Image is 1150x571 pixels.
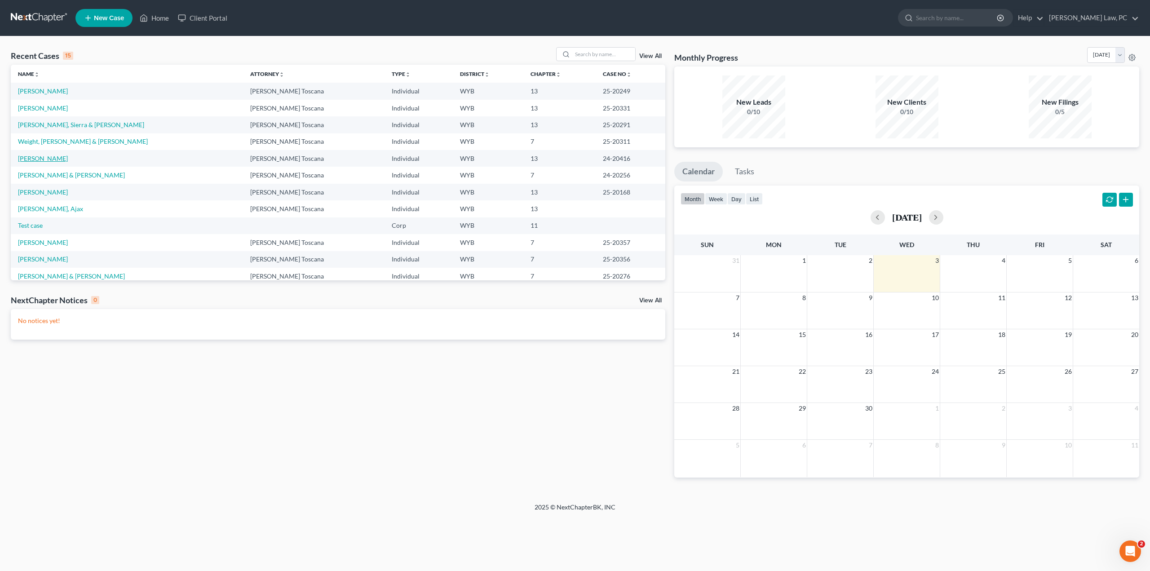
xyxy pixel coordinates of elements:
span: 3 [934,255,940,266]
a: Help [1013,10,1044,26]
span: 6 [1134,255,1139,266]
td: Individual [385,116,452,133]
a: [PERSON_NAME] [18,155,68,162]
span: 7 [735,292,740,303]
span: 2 [1138,540,1145,548]
td: [PERSON_NAME] Toscana [243,234,385,251]
a: Chapterunfold_more [531,71,561,77]
span: Thu [967,241,980,248]
td: [PERSON_NAME] Toscana [243,116,385,133]
span: 28 [731,403,740,414]
td: [PERSON_NAME] Toscana [243,83,385,99]
td: 13 [523,116,596,133]
td: 7 [523,234,596,251]
a: [PERSON_NAME] [18,255,68,263]
td: WYB [453,200,524,217]
span: 5 [735,440,740,451]
td: [PERSON_NAME] Toscana [243,150,385,167]
a: Districtunfold_more [460,71,490,77]
td: 13 [523,100,596,116]
td: Individual [385,234,452,251]
span: Sat [1101,241,1112,248]
td: 13 [523,200,596,217]
div: NextChapter Notices [11,295,99,305]
td: Individual [385,200,452,217]
span: 14 [731,329,740,340]
td: WYB [453,83,524,99]
a: [PERSON_NAME], Sierra & [PERSON_NAME] [18,121,144,128]
span: 2 [868,255,873,266]
span: 9 [1001,440,1006,451]
td: 25-20291 [596,116,665,133]
td: 7 [523,251,596,268]
td: 25-20331 [596,100,665,116]
td: 13 [523,150,596,167]
i: unfold_more [405,72,411,77]
iframe: Intercom live chat [1119,540,1141,562]
span: 25 [997,366,1006,377]
a: Weight, [PERSON_NAME] & [PERSON_NAME] [18,137,148,145]
span: Sun [701,241,714,248]
a: Nameunfold_more [18,71,40,77]
td: 25-20276 [596,268,665,284]
a: View All [639,53,662,59]
td: 11 [523,217,596,234]
p: No notices yet! [18,316,658,325]
td: WYB [453,133,524,150]
i: unfold_more [279,72,284,77]
span: 23 [864,366,873,377]
td: Individual [385,133,452,150]
span: Wed [899,241,914,248]
h2: [DATE] [892,212,922,222]
span: 5 [1067,255,1073,266]
span: 2 [1001,403,1006,414]
td: 7 [523,167,596,183]
i: unfold_more [34,72,40,77]
a: Case Nounfold_more [603,71,632,77]
td: [PERSON_NAME] Toscana [243,167,385,183]
div: 2025 © NextChapterBK, INC [319,503,831,519]
a: [PERSON_NAME] [18,87,68,95]
span: 10 [931,292,940,303]
span: 11 [997,292,1006,303]
span: Fri [1035,241,1044,248]
a: [PERSON_NAME] [18,104,68,112]
span: 15 [798,329,807,340]
input: Search by name... [572,48,635,61]
td: Individual [385,100,452,116]
td: [PERSON_NAME] Toscana [243,184,385,200]
td: [PERSON_NAME] Toscana [243,268,385,284]
span: 4 [1001,255,1006,266]
td: WYB [453,150,524,167]
td: 13 [523,184,596,200]
td: WYB [453,251,524,268]
td: Individual [385,167,452,183]
div: Recent Cases [11,50,73,61]
span: 9 [868,292,873,303]
td: Individual [385,83,452,99]
td: 24-20256 [596,167,665,183]
span: 29 [798,403,807,414]
td: 25-20357 [596,234,665,251]
div: 0/10 [876,107,938,116]
td: 13 [523,83,596,99]
h3: Monthly Progress [674,52,738,63]
a: [PERSON_NAME] [18,239,68,246]
a: [PERSON_NAME] & [PERSON_NAME] [18,272,125,280]
span: 18 [997,329,1006,340]
td: Corp [385,217,452,234]
span: 27 [1130,366,1139,377]
span: 8 [801,292,807,303]
span: 1 [934,403,940,414]
td: 25-20356 [596,251,665,268]
td: 7 [523,268,596,284]
i: unfold_more [484,72,490,77]
span: 24 [931,366,940,377]
td: WYB [453,268,524,284]
span: 16 [864,329,873,340]
button: day [727,193,746,205]
span: 3 [1067,403,1073,414]
span: 4 [1134,403,1139,414]
td: Individual [385,268,452,284]
td: WYB [453,184,524,200]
